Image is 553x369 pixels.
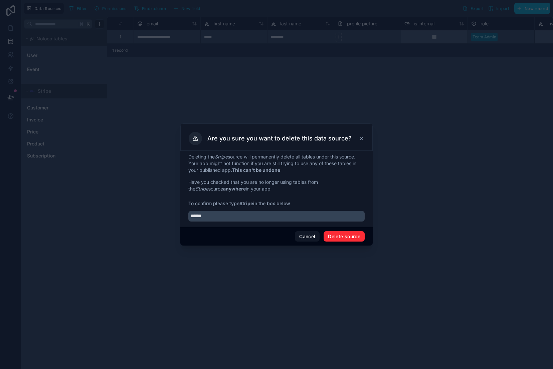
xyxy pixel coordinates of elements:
button: Cancel [295,231,320,242]
h3: Are you sure you want to delete this data source? [207,134,352,142]
button: Delete source [324,231,365,242]
strong: anywhere [223,186,246,192]
span: To confirm please type in the box below [188,200,365,207]
strong: Stripe [239,201,253,206]
strong: This can't be undone [232,167,280,173]
em: Stripe [195,186,208,192]
p: Deleting the source will permanently delete all tables under this source. Your app might not func... [188,153,365,173]
em: Stripe [215,154,228,159]
p: Have you checked that you are no longer using tables from the source in your app [188,179,365,192]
